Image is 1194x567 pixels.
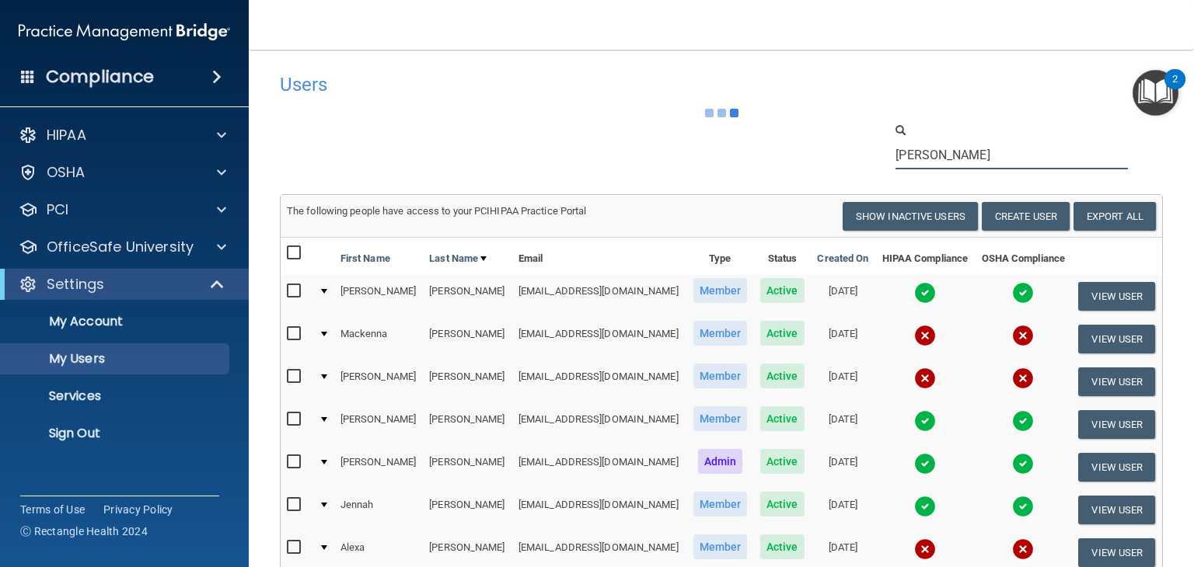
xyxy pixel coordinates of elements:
span: Active [760,406,805,431]
td: [PERSON_NAME] [334,403,424,446]
button: View User [1078,538,1155,567]
td: Jennah [334,489,424,531]
div: 2 [1172,79,1178,99]
td: [EMAIL_ADDRESS][DOMAIN_NAME] [512,360,686,403]
td: [PERSON_NAME] [423,275,512,318]
img: PMB logo [19,16,230,47]
span: Member [693,492,748,517]
p: PCI [47,200,68,219]
a: HIPAA [19,126,226,144]
span: Active [760,364,805,388]
span: Member [693,321,748,346]
a: Export All [1074,202,1156,231]
p: My Users [10,351,222,367]
p: My Account [10,314,222,329]
button: Show Inactive Users [843,202,978,231]
img: tick.e7d51cea.svg [1012,282,1034,304]
p: Sign Out [10,426,222,441]
span: Ⓒ Rectangle Health 2024 [20,524,148,539]
h4: Compliance [46,66,154,88]
td: [EMAIL_ADDRESS][DOMAIN_NAME] [512,318,686,360]
img: cross.ca9f0e7f.svg [1012,538,1034,560]
td: [PERSON_NAME] [423,446,512,489]
img: cross.ca9f0e7f.svg [914,367,936,389]
p: OfficeSafe University [47,238,194,256]
a: Created On [817,249,868,268]
span: Active [760,534,805,559]
a: OfficeSafe University [19,238,226,256]
td: [PERSON_NAME] [334,446,424,489]
a: OSHA [19,163,226,182]
span: Active [760,492,805,517]
th: HIPAA Compliance [875,238,975,275]
img: tick.e7d51cea.svg [914,453,936,475]
img: cross.ca9f0e7f.svg [914,325,936,346]
span: Active [760,449,805,474]
a: PCI [19,200,226,219]
img: tick.e7d51cea.svg [914,496,936,517]
span: The following people have access to your PCIHIPAA Practice Portal [287,205,587,217]
td: [DATE] [811,446,875,489]
span: Member [693,406,748,431]
p: Settings [47,275,104,294]
img: cross.ca9f0e7f.svg [914,538,936,560]
button: Open Resource Center, 2 new notifications [1133,70,1178,116]
td: [EMAIL_ADDRESS][DOMAIN_NAME] [512,446,686,489]
td: [EMAIL_ADDRESS][DOMAIN_NAME] [512,489,686,531]
p: Services [10,388,222,404]
iframe: Drift Widget Chat Controller [926,465,1175,527]
button: View User [1078,453,1155,482]
img: ajax-loader.4d491dd7.gif [705,109,738,117]
button: Create User [982,202,1070,231]
span: Member [693,364,748,388]
img: cross.ca9f0e7f.svg [1012,325,1034,346]
td: [DATE] [811,360,875,403]
span: Member [693,278,748,303]
img: tick.e7d51cea.svg [914,410,936,432]
td: [PERSON_NAME] [334,360,424,403]
th: Type [686,238,754,275]
td: [PERSON_NAME] [423,318,512,360]
td: [EMAIL_ADDRESS][DOMAIN_NAME] [512,403,686,446]
input: Search [895,141,1128,169]
td: [PERSON_NAME] [423,403,512,446]
td: [PERSON_NAME] [334,275,424,318]
a: Privacy Policy [103,502,173,517]
th: Email [512,238,686,275]
button: View User [1078,367,1155,396]
a: First Name [340,249,390,268]
span: Admin [698,449,743,474]
button: View User [1078,325,1155,353]
button: View User [1078,282,1155,311]
td: [PERSON_NAME] [423,360,512,403]
img: cross.ca9f0e7f.svg [1012,367,1034,389]
td: [DATE] [811,403,875,446]
img: tick.e7d51cea.svg [1012,453,1034,475]
th: Status [754,238,811,275]
td: [DATE] [811,489,875,531]
span: Active [760,321,805,346]
td: [DATE] [811,275,875,318]
td: [DATE] [811,318,875,360]
td: Mackenna [334,318,424,360]
a: Terms of Use [20,502,85,517]
th: OSHA Compliance [975,238,1072,275]
img: tick.e7d51cea.svg [1012,410,1034,432]
p: HIPAA [47,126,86,144]
span: Member [693,534,748,559]
button: View User [1078,410,1155,439]
span: Active [760,278,805,303]
h4: Users [280,75,785,95]
img: tick.e7d51cea.svg [914,282,936,304]
p: OSHA [47,163,86,182]
td: [EMAIL_ADDRESS][DOMAIN_NAME] [512,275,686,318]
a: Last Name [429,249,487,268]
td: [PERSON_NAME] [423,489,512,531]
a: Settings [19,275,225,294]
